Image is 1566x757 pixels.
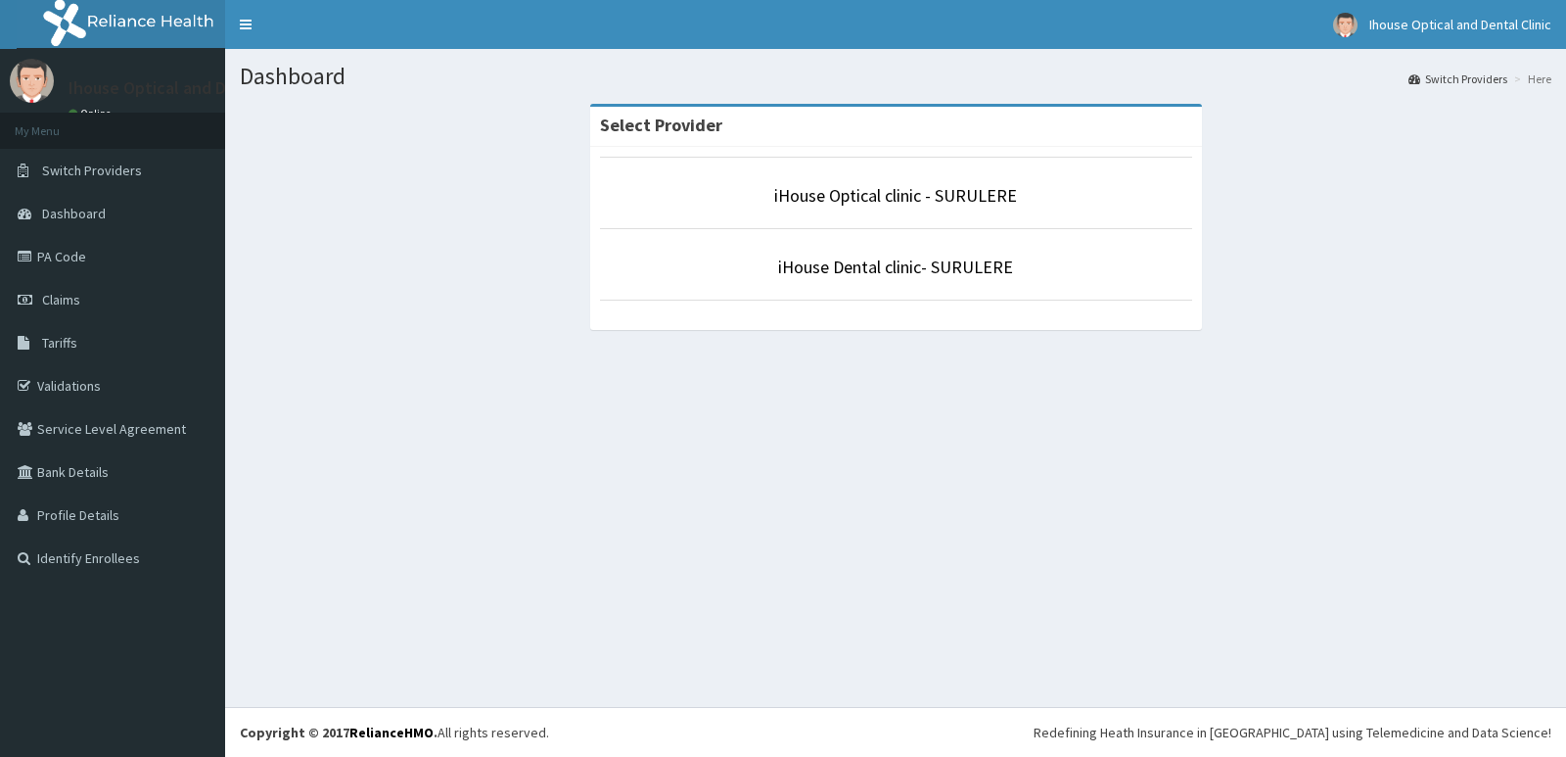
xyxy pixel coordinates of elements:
[69,107,115,120] a: Online
[1333,13,1358,37] img: User Image
[69,79,312,97] p: Ihouse Optical and Dental Clinic
[349,724,434,741] a: RelianceHMO
[240,724,438,741] strong: Copyright © 2017 .
[225,707,1566,757] footer: All rights reserved.
[42,291,80,308] span: Claims
[240,64,1551,89] h1: Dashboard
[774,184,1017,207] a: iHouse Optical clinic - SURULERE
[42,162,142,179] span: Switch Providers
[1408,71,1507,87] a: Switch Providers
[1034,723,1551,742] div: Redefining Heath Insurance in [GEOGRAPHIC_DATA] using Telemedicine and Data Science!
[778,256,1013,278] a: iHouse Dental clinic- SURULERE
[1509,71,1551,87] li: Here
[1369,16,1551,33] span: Ihouse Optical and Dental Clinic
[42,205,106,222] span: Dashboard
[600,114,722,136] strong: Select Provider
[10,59,54,103] img: User Image
[42,334,77,352] span: Tariffs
